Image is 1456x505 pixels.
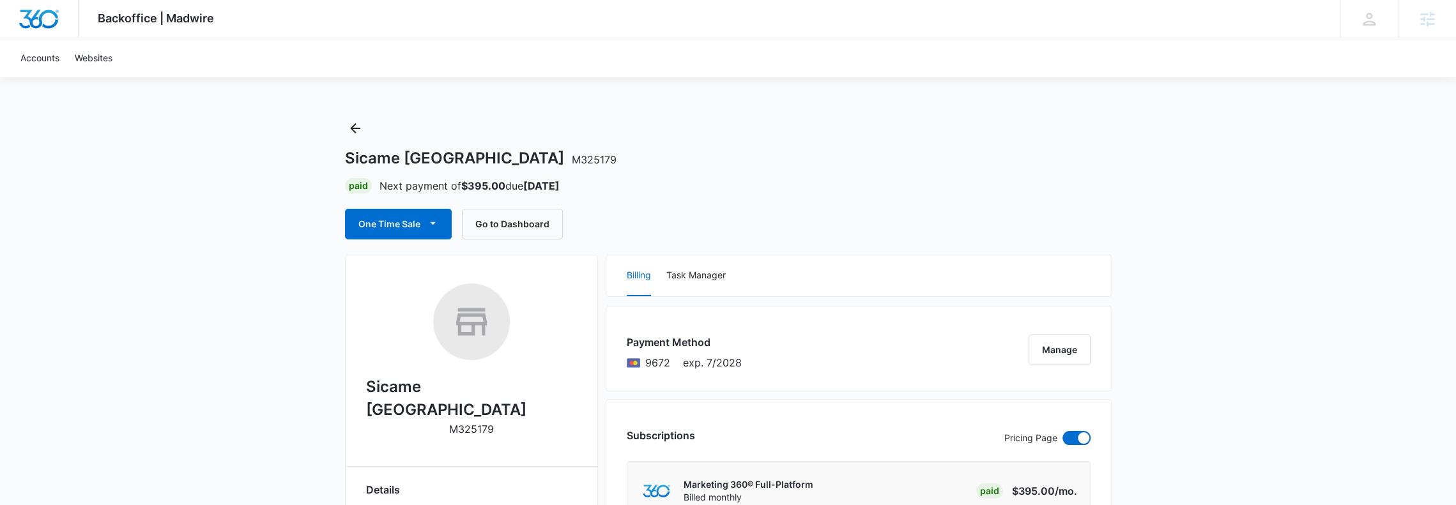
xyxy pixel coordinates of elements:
[98,11,214,25] span: Backoffice | Madwire
[627,335,742,350] h3: Payment Method
[627,428,695,443] h3: Subscriptions
[627,255,651,296] button: Billing
[345,209,452,239] button: One Time Sale
[684,478,813,491] p: Marketing 360® Full-Platform
[683,355,742,370] span: exp. 7/2028
[461,179,505,192] strong: $395.00
[345,149,617,168] h1: Sicame [GEOGRAPHIC_DATA]
[666,255,726,296] button: Task Manager
[462,209,563,239] button: Go to Dashboard
[449,421,494,437] p: M325179
[345,118,365,139] button: Back
[345,178,372,193] div: Paid
[643,485,670,498] img: marketing360Logo
[523,179,560,192] strong: [DATE]
[1055,485,1077,497] span: /mo.
[67,38,120,77] a: Websites
[13,38,67,77] a: Accounts
[366,375,577,421] h2: Sicame [GEOGRAPHIC_DATA]
[684,491,813,504] p: Billed monthly
[645,355,670,370] span: Mastercard ending with
[1012,483,1077,499] p: $395.00
[366,482,400,497] span: Details
[379,178,560,193] p: Next payment of due
[572,153,617,166] span: M325179
[976,483,1003,499] div: Paid
[1004,431,1057,445] p: Pricing Page
[1029,335,1091,365] button: Manage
